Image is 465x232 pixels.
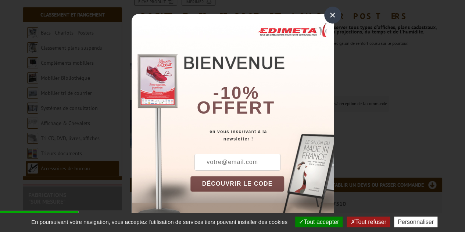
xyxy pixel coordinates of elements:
button: Tout accepter [295,217,343,227]
div: × [324,7,341,24]
button: Personnaliser (fenêtre modale) [394,217,437,227]
button: Tout refuser [347,217,390,227]
button: DÉCOUVRIR LE CODE [190,176,285,192]
font: offert [197,98,275,117]
b: -10% [213,83,260,103]
input: votre@email.com [194,154,280,171]
span: En poursuivant votre navigation, vous acceptez l'utilisation de services tiers pouvant installer ... [28,219,291,225]
div: en vous inscrivant à la newsletter ! [190,128,334,143]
